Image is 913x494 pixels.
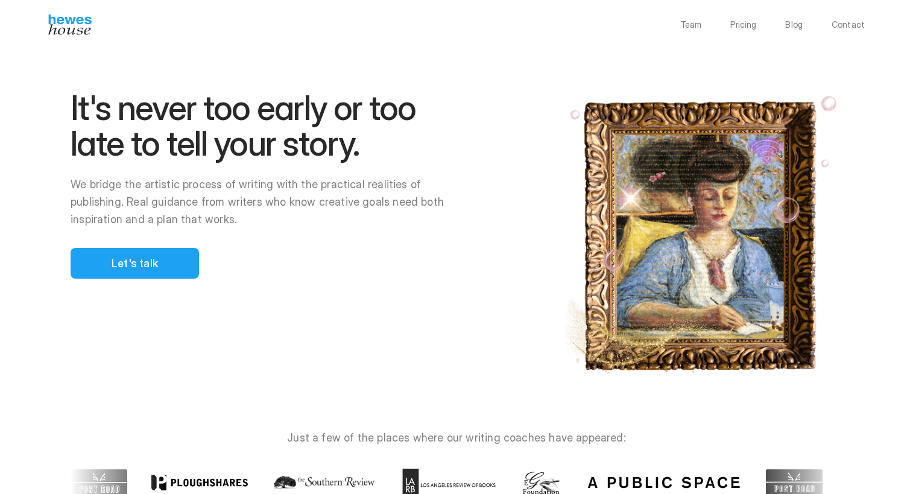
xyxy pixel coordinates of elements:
img: Hewes House’s book coach services offer creative writing courses, writing class to learn differen... [48,14,92,35]
p: Let's talk [112,255,158,271]
h1: It's never too early or too late to tell your story. [71,90,463,162]
a: Team [680,21,702,29]
p: We bridge the artistic process of writing with the practical realities of publishing. Real guidan... [71,176,463,228]
p: Just a few of the places where our writing coaches have appeared: [71,432,842,443]
a: Contact [832,21,865,29]
a: Blog [785,21,803,29]
a: Pricing [730,21,756,29]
